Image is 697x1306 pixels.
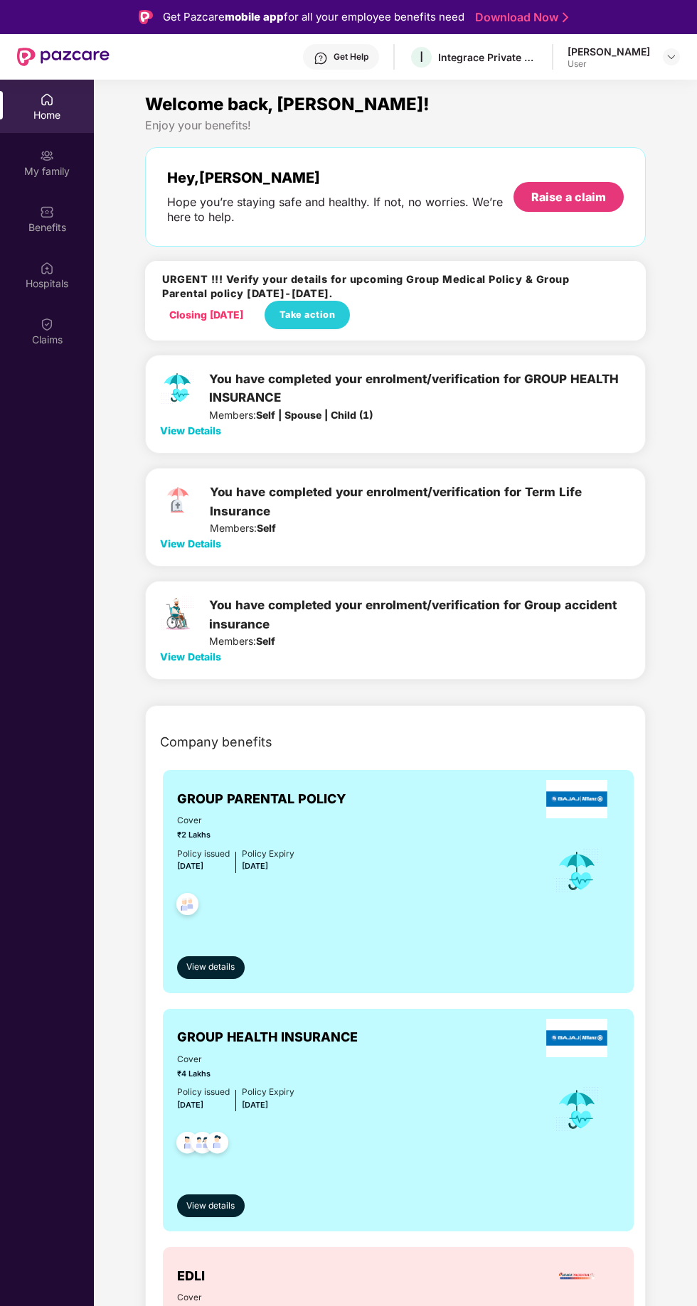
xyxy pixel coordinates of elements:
h4: URGENT !!! Verify your details for upcoming Group Medical Policy & Group Parental policy [DATE]-[... [162,272,614,301]
img: svg+xml;base64,PHN2ZyBpZD0iQmVuZWZpdHMiIHhtbG5zPSJodHRwOi8vd3d3LnczLm9yZy8yMDAwL3N2ZyIgd2lkdGg9Ij... [40,205,54,219]
img: svg+xml;base64,PHN2ZyBpZD0iSG9tZSIgeG1sbnM9Imh0dHA6Ly93d3cudzMub3JnLzIwMDAvc3ZnIiB3aWR0aD0iMjAiIG... [40,92,54,107]
img: insurerLogo [546,780,607,818]
img: svg+xml;base64,PHN2ZyBpZD0iSGVscC0zMngzMiIgeG1sbnM9Imh0dHA6Ly93d3cudzMub3JnLzIwMDAvc3ZnIiB3aWR0aD... [314,51,328,65]
button: Take action [265,301,350,329]
div: Hope you’re staying safe and healthy. If not, no worries. We’re here to help. [167,195,514,225]
div: [PERSON_NAME] [568,45,650,58]
img: New Pazcare Logo [17,48,110,66]
button: View details [177,956,245,979]
img: svg+xml;base64,PHN2ZyB4bWxucz0iaHR0cDovL3d3dy53My5vcmcvMjAwMC9zdmciIHdpZHRoPSI3MiIgaGVpZ2h0PSI3Mi... [160,483,196,518]
button: View details [177,1194,245,1217]
img: svg+xml;base64,PHN2ZyB4bWxucz0iaHR0cDovL3d3dy53My5vcmcvMjAwMC9zdmciIHdpZHRoPSIxMzIuNzYzIiBoZWlnaH... [160,596,195,631]
img: svg+xml;base64,PHN2ZyB3aWR0aD0iMjAiIGhlaWdodD0iMjAiIHZpZXdCb3g9IjAgMCAyMCAyMCIgZmlsbD0ibm9uZSIgeG... [40,149,54,163]
span: Take action [280,308,336,322]
img: svg+xml;base64,PHN2ZyBpZD0iRHJvcGRvd24tMzJ4MzIiIHhtbG5zPSJodHRwOi8vd3d3LnczLm9yZy8yMDAwL3N2ZyIgd2... [666,51,677,63]
span: [DATE] [177,861,203,871]
div: Raise a claim [531,189,606,205]
img: insurerLogo [558,1257,596,1295]
img: icon [554,1086,600,1133]
div: Policy Expiry [242,1086,294,1099]
span: You have completed your enrolment/verification for Group accident insurance [209,598,617,631]
div: Enjoy your benefits! [145,118,646,133]
span: ₹4 Lakhs [177,1068,294,1080]
div: Policy Expiry [242,847,294,861]
a: Download Now [475,10,564,25]
b: Self | Spouse | Child (1) [256,409,373,421]
div: Members: [209,596,631,649]
b: Self [256,635,275,647]
img: icon [554,847,600,894]
strong: mobile app [225,10,284,23]
div: Members: [209,370,631,423]
span: I [420,48,423,65]
span: EDLI [177,1266,205,1286]
span: Company benefits [160,732,272,752]
span: Cover [177,1053,294,1066]
img: insurerLogo [546,1019,607,1057]
span: View Details [160,651,221,663]
span: GROUP HEALTH INSURANCE [177,1027,358,1047]
img: svg+xml;base64,PHN2ZyB4bWxucz0iaHR0cDovL3d3dy53My5vcmcvMjAwMC9zdmciIHdpZHRoPSI0OC45NDMiIGhlaWdodD... [200,1128,235,1162]
div: Policy issued [177,847,230,861]
div: Get Help [334,51,368,63]
span: View details [186,960,235,974]
span: View details [186,1199,235,1213]
span: [DATE] [242,861,268,871]
div: Members: [210,483,631,536]
img: svg+xml;base64,PHN2ZyB4bWxucz0iaHR0cDovL3d3dy53My5vcmcvMjAwMC9zdmciIHdpZHRoPSI0OC45NDMiIGhlaWdodD... [170,889,205,924]
img: svg+xml;base64,PHN2ZyB4bWxucz0iaHR0cDovL3d3dy53My5vcmcvMjAwMC9zdmciIHdpZHRoPSI0OC45NDMiIGhlaWdodD... [170,1128,205,1162]
span: View Details [160,424,221,437]
img: Logo [139,10,153,24]
span: [DATE] [242,1100,268,1110]
div: Policy issued [177,1086,230,1099]
div: Closing [DATE] [169,307,243,323]
span: GROUP PARENTAL POLICY [177,789,346,809]
div: Get Pazcare for all your employee benefits need [163,9,464,26]
span: [DATE] [177,1100,203,1110]
img: Stroke [563,10,568,25]
span: View Details [160,537,221,550]
img: svg+xml;base64,PHN2ZyBpZD0iSG9zcGl0YWxzIiB4bWxucz0iaHR0cDovL3d3dy53My5vcmcvMjAwMC9zdmciIHdpZHRoPS... [40,261,54,275]
img: svg+xml;base64,PHN2ZyB4bWxucz0iaHR0cDovL3d3dy53My5vcmcvMjAwMC9zdmciIHdpZHRoPSIxMzIuNzYzIiBoZWlnaH... [160,370,195,405]
span: Cover [177,1291,294,1305]
span: Welcome back, [PERSON_NAME]! [145,94,430,114]
div: User [568,58,650,70]
img: svg+xml;base64,PHN2ZyBpZD0iQ2xhaW0iIHhtbG5zPSJodHRwOi8vd3d3LnczLm9yZy8yMDAwL3N2ZyIgd2lkdGg9IjIwIi... [40,317,54,331]
span: ₹2 Lakhs [177,829,294,841]
span: You have completed your enrolment/verification for Term Life Insurance [210,485,582,518]
span: You have completed your enrolment/verification for GROUP HEALTH INSURANCE [209,372,619,405]
div: Hey, [PERSON_NAME] [167,169,514,186]
img: svg+xml;base64,PHN2ZyB4bWxucz0iaHR0cDovL3d3dy53My5vcmcvMjAwMC9zdmciIHdpZHRoPSI0OC45MTUiIGhlaWdodD... [185,1128,220,1162]
div: Integrace Private Limited [438,50,538,64]
b: Self [257,522,276,534]
span: Cover [177,814,294,828]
